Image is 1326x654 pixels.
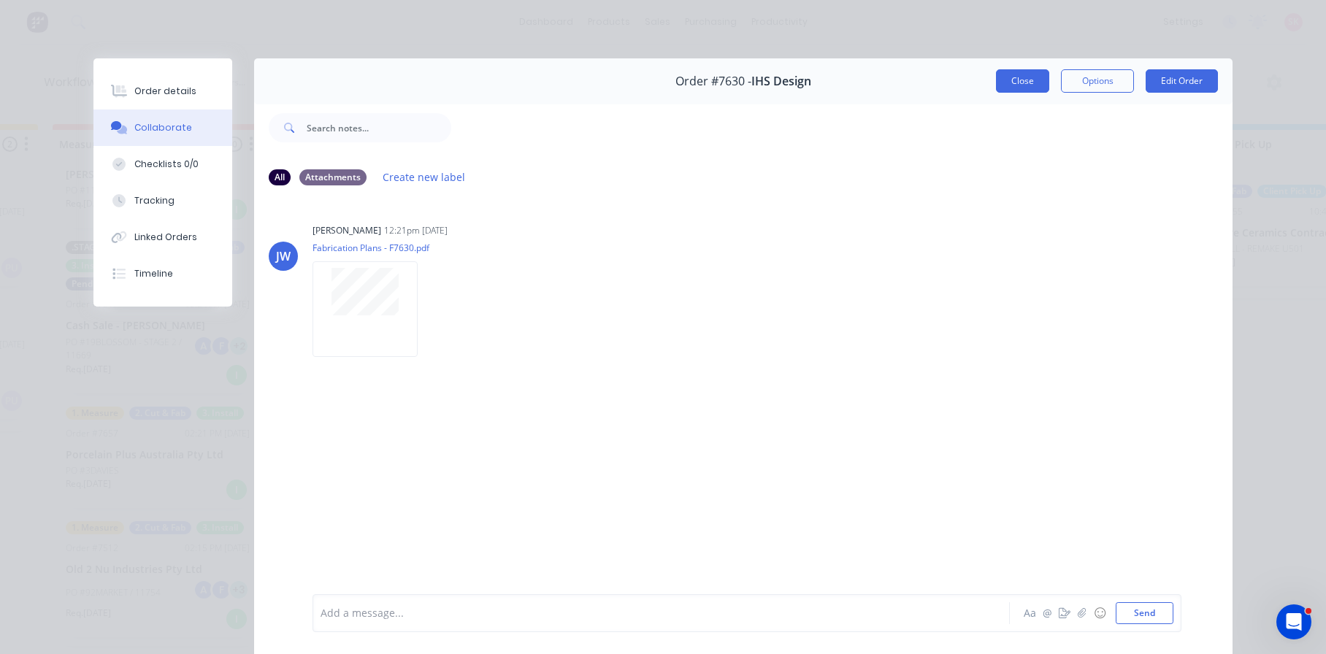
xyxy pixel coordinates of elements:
[93,109,232,146] button: Collaborate
[996,69,1049,93] button: Close
[1061,69,1134,93] button: Options
[269,169,291,185] div: All
[384,224,448,237] div: 12:21pm [DATE]
[751,74,811,88] span: IHS Design
[93,182,232,219] button: Tracking
[313,242,432,254] p: Fabrication Plans - F7630.pdf
[93,219,232,255] button: Linked Orders
[1038,604,1056,622] button: @
[1021,604,1038,622] button: Aa
[1276,604,1311,639] iframe: Intercom live chat
[1146,69,1218,93] button: Edit Order
[313,224,381,237] div: [PERSON_NAME]
[134,121,192,134] div: Collaborate
[134,231,197,244] div: Linked Orders
[675,74,751,88] span: Order #7630 -
[93,255,232,292] button: Timeline
[134,267,173,280] div: Timeline
[93,73,232,109] button: Order details
[1091,604,1108,622] button: ☺
[134,158,199,171] div: Checklists 0/0
[307,113,451,142] input: Search notes...
[375,167,473,187] button: Create new label
[93,146,232,182] button: Checklists 0/0
[299,169,367,185] div: Attachments
[134,194,175,207] div: Tracking
[1116,602,1173,624] button: Send
[134,85,196,98] div: Order details
[276,247,291,265] div: JW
